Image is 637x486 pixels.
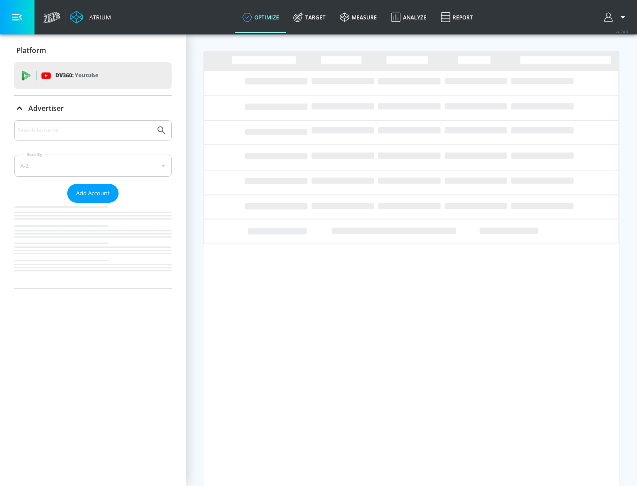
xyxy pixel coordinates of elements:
p: Advertiser [28,103,64,113]
a: measure [333,1,384,33]
button: Add Account [67,184,119,203]
input: Search by name [18,125,152,136]
div: Atrium [86,13,111,21]
div: Advertiser [14,120,172,289]
div: Platform [14,38,172,63]
p: Platform [16,46,46,55]
p: DV360: [55,71,98,80]
span: Add Account [76,188,110,198]
a: Atrium [70,11,111,24]
div: A-Z [14,155,172,177]
label: Sort By [25,152,44,157]
a: Report [434,1,480,33]
div: Advertiser [14,96,172,121]
div: DV360: Youtube [14,62,172,89]
a: Target [286,1,333,33]
a: Analyze [384,1,434,33]
span: v 4.24.0 [616,29,628,34]
nav: list of Advertiser [14,203,172,289]
p: Youtube [75,71,98,80]
a: optimize [235,1,286,33]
